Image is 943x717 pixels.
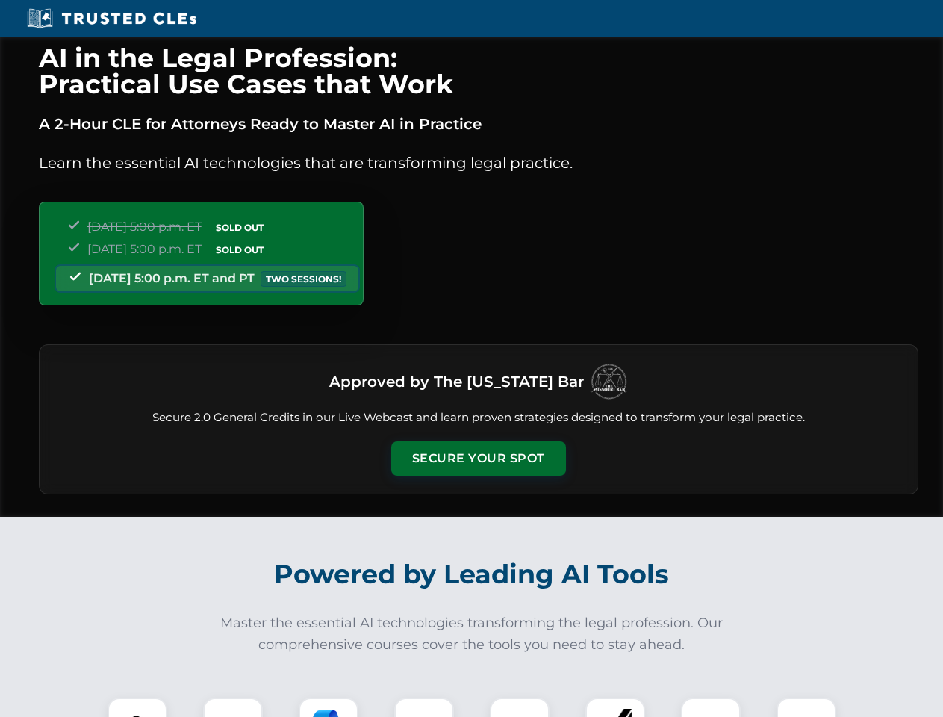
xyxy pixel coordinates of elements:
[329,368,584,395] h3: Approved by The [US_STATE] Bar
[57,409,900,426] p: Secure 2.0 General Credits in our Live Webcast and learn proven strategies designed to transform ...
[39,151,918,175] p: Learn the essential AI technologies that are transforming legal practice.
[58,548,886,600] h2: Powered by Leading AI Tools
[39,112,918,136] p: A 2-Hour CLE for Attorneys Ready to Master AI in Practice
[87,220,202,234] span: [DATE] 5:00 p.m. ET
[211,612,733,656] p: Master the essential AI technologies transforming the legal profession. Our comprehensive courses...
[87,242,202,256] span: [DATE] 5:00 p.m. ET
[39,45,918,97] h1: AI in the Legal Profession: Practical Use Cases that Work
[211,220,269,235] span: SOLD OUT
[22,7,201,30] img: Trusted CLEs
[391,441,566,476] button: Secure Your Spot
[211,242,269,258] span: SOLD OUT
[590,363,627,400] img: Logo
